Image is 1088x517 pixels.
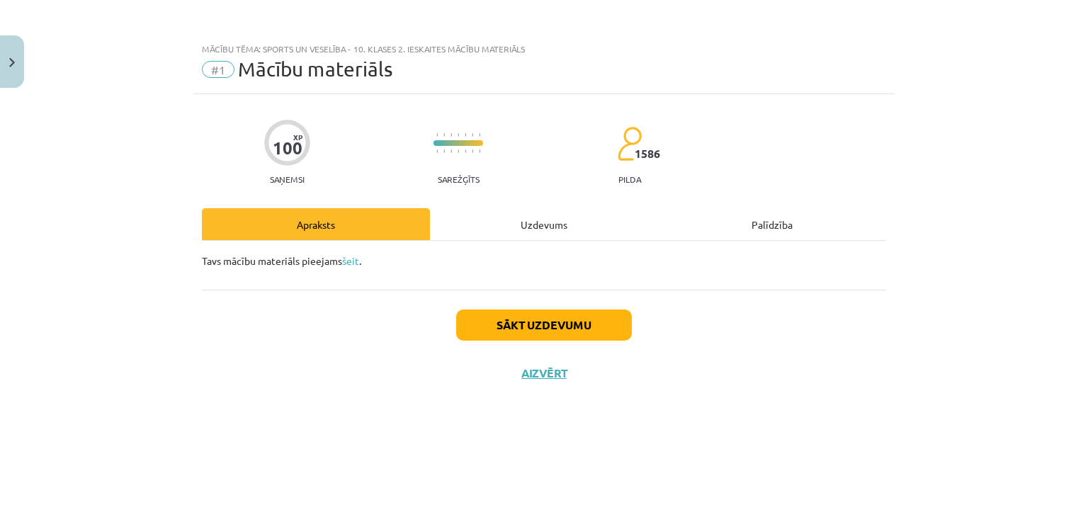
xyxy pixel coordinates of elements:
[617,126,642,161] img: students-c634bb4e5e11cddfef0936a35e636f08e4e9abd3cc4e673bd6f9a4125e45ecb1.svg
[202,44,886,54] div: Mācību tēma: Sports un veselība - 10. klases 2. ieskaites mācību materiāls
[450,133,452,137] img: icon-short-line-57e1e144782c952c97e751825c79c345078a6d821885a25fce030b3d8c18986b.svg
[202,61,234,78] span: #1
[517,366,571,380] button: Aizvērt
[443,149,445,153] img: icon-short-line-57e1e144782c952c97e751825c79c345078a6d821885a25fce030b3d8c18986b.svg
[458,133,459,137] img: icon-short-line-57e1e144782c952c97e751825c79c345078a6d821885a25fce030b3d8c18986b.svg
[443,133,445,137] img: icon-short-line-57e1e144782c952c97e751825c79c345078a6d821885a25fce030b3d8c18986b.svg
[436,133,438,137] img: icon-short-line-57e1e144782c952c97e751825c79c345078a6d821885a25fce030b3d8c18986b.svg
[658,208,886,240] div: Palīdzība
[479,149,480,153] img: icon-short-line-57e1e144782c952c97e751825c79c345078a6d821885a25fce030b3d8c18986b.svg
[618,174,641,184] p: pilda
[436,149,438,153] img: icon-short-line-57e1e144782c952c97e751825c79c345078a6d821885a25fce030b3d8c18986b.svg
[238,57,392,81] span: Mācību materiāls
[465,149,466,153] img: icon-short-line-57e1e144782c952c97e751825c79c345078a6d821885a25fce030b3d8c18986b.svg
[635,147,660,160] span: 1586
[202,208,430,240] div: Apraksts
[458,149,459,153] img: icon-short-line-57e1e144782c952c97e751825c79c345078a6d821885a25fce030b3d8c18986b.svg
[472,149,473,153] img: icon-short-line-57e1e144782c952c97e751825c79c345078a6d821885a25fce030b3d8c18986b.svg
[438,174,480,184] p: Sarežģīts
[479,133,480,137] img: icon-short-line-57e1e144782c952c97e751825c79c345078a6d821885a25fce030b3d8c18986b.svg
[456,309,632,341] button: Sākt uzdevumu
[293,133,302,141] span: XP
[273,138,302,158] div: 100
[450,149,452,153] img: icon-short-line-57e1e144782c952c97e751825c79c345078a6d821885a25fce030b3d8c18986b.svg
[430,208,658,240] div: Uzdevums
[202,254,886,268] p: Tavs mācību materiāls pieejams .
[342,254,359,267] a: šeit
[9,58,15,67] img: icon-close-lesson-0947bae3869378f0d4975bcd49f059093ad1ed9edebbc8119c70593378902aed.svg
[264,174,310,184] p: Saņemsi
[472,133,473,137] img: icon-short-line-57e1e144782c952c97e751825c79c345078a6d821885a25fce030b3d8c18986b.svg
[465,133,466,137] img: icon-short-line-57e1e144782c952c97e751825c79c345078a6d821885a25fce030b3d8c18986b.svg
